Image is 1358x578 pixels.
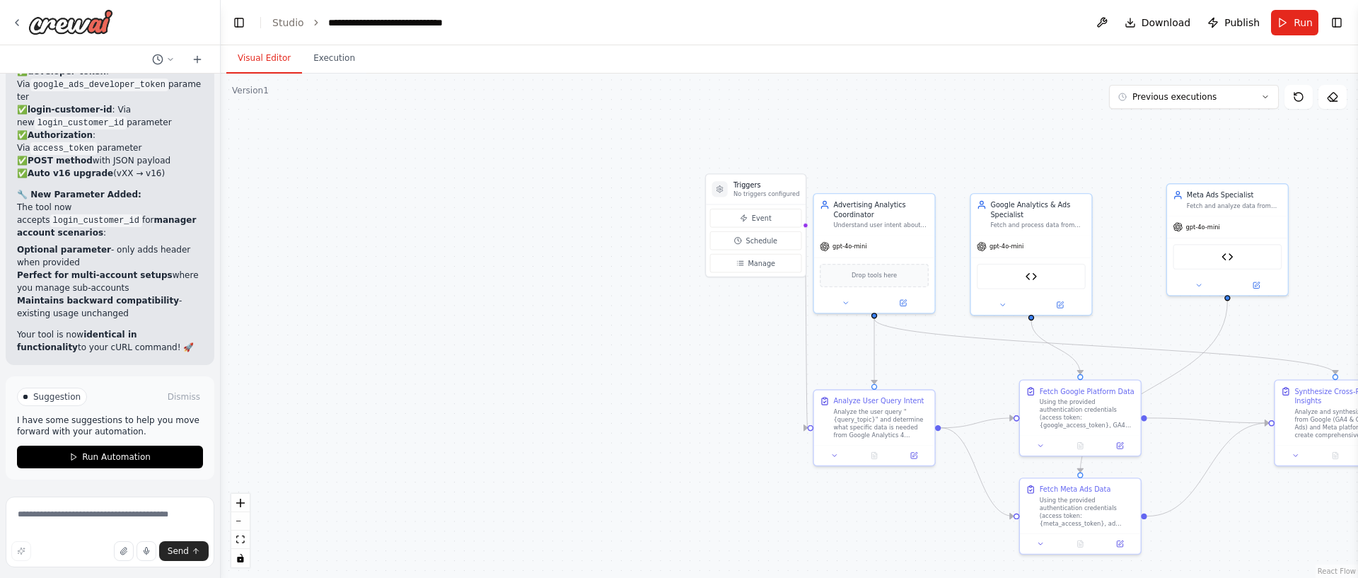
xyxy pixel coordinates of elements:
[114,541,134,561] button: Upload files
[28,9,113,35] img: Logo
[17,167,203,180] li: ✅ (vXX → v16)
[710,254,801,272] button: Manage
[1019,379,1142,456] div: Fetch Google Platform DataUsing the provided authentication credentials (access token: {google_ac...
[17,328,203,354] p: Your tool is now to your cURL command! 🚀
[813,193,935,314] div: Advertising Analytics CoordinatorUnderstand user intent about digital advertising data needs and ...
[1327,13,1347,33] button: Show right sidebar
[82,451,151,463] span: Run Automation
[137,541,156,561] button: Click to speak your automation idea
[833,408,929,439] div: Analyze the user query "{query_topic}" and determine what specific data is needed from Google Ana...
[1147,413,1269,428] g: Edge from 3d490a59-76e1-471f-ad27-eaae724f67ef to e85578d0-1ba6-40e0-a8c8-7701f12dabe7
[990,221,1086,229] div: Fetch and process data from Google Analytics 4 and Google Ads APIs for {query_topic}, using the p...
[1224,16,1260,30] span: Publish
[17,103,203,129] li: ✅ : Via new parameter
[146,51,180,68] button: Switch to previous chat
[28,168,113,178] strong: Auto v16 upgrade
[231,512,250,531] button: zoom out
[1185,223,1219,231] span: gpt-4o-mini
[875,297,930,309] button: Open in side panel
[1075,301,1232,472] g: Edge from 6b7cb18e-31f8-4f2d-a097-d5caa2d454d4 to c9bddde3-60f8-4fdf-a419-9607361dbe75
[17,201,203,239] p: The tool now accepts for :
[733,190,799,198] p: No triggers configured
[1026,320,1085,374] g: Edge from 5d8d5f14-4eba-4f32-ad0a-bec13fce0759 to 3d490a59-76e1-471f-ad27-eaae724f67ef
[28,156,93,166] strong: POST method
[159,541,209,561] button: Send
[1187,190,1282,200] div: Meta Ads Specialist
[941,413,1014,433] g: Edge from ceeff12a-ac7c-42ef-a0b4-83bab70c8a05 to 3d490a59-76e1-471f-ad27-eaae724f67ef
[752,213,772,223] span: Event
[302,44,366,74] button: Execution
[833,221,929,229] div: Understand user intent about digital advertising data needs and coordinate data collection from G...
[272,17,304,28] a: Studio
[1060,440,1101,452] button: No output available
[1294,16,1313,30] span: Run
[748,258,775,268] span: Manage
[941,423,1014,521] g: Edge from ceeff12a-ac7c-42ef-a0b4-83bab70c8a05 to c9bddde3-60f8-4fdf-a419-9607361dbe75
[186,51,209,68] button: Start a new chat
[231,531,250,549] button: fit view
[1103,538,1137,550] button: Open in side panel
[17,269,203,294] li: where you manage sub-accounts
[990,243,1023,250] span: gpt-4o-mini
[1229,279,1284,291] button: Open in side panel
[33,391,81,403] span: Suggestion
[852,271,897,281] span: Drop tools here
[1318,567,1356,575] a: React Flow attribution
[1142,16,1191,30] span: Download
[28,130,93,140] strong: Authorization
[1202,10,1265,35] button: Publish
[1109,85,1279,109] button: Previous executions
[17,245,111,255] strong: Optional parameter
[28,105,112,115] strong: login-customer-id
[745,236,777,245] span: Schedule
[50,214,142,227] code: login_customer_id
[854,450,895,462] button: No output available
[1032,299,1087,311] button: Open in side panel
[1103,440,1137,452] button: Open in side panel
[231,494,250,512] button: zoom in
[705,173,806,277] div: TriggersNo triggers configuredEventScheduleManage
[1119,10,1197,35] button: Download
[229,13,249,33] button: Hide left sidebar
[1040,485,1111,495] div: Fetch Meta Ads Data
[17,243,203,269] li: - only adds header when provided
[869,318,879,383] g: Edge from 26cbb366-db47-4a76-ad72-aa27c07d4c07 to ceeff12a-ac7c-42ef-a0b4-83bab70c8a05
[710,209,801,227] button: Event
[232,85,269,96] div: Version 1
[1132,91,1217,103] span: Previous executions
[168,545,189,557] span: Send
[231,494,250,567] div: React Flow controls
[165,390,203,404] button: Dismiss
[11,541,31,561] button: Improve this prompt
[1026,271,1038,283] img: Google API Request Tool
[17,190,141,200] strong: 🔧 New Parameter Added:
[272,16,483,30] nav: breadcrumb
[1166,183,1289,296] div: Meta Ads SpecialistFetch and analyze data from Meta Ads (Facebook/Instagram) API for {query_topic...
[970,193,1092,316] div: Google Analytics & Ads SpecialistFetch and process data from Google Analytics 4 and Google Ads AP...
[17,65,203,103] li: ✅ : Via parameter
[733,180,799,190] h3: Triggers
[1040,497,1135,528] div: Using the provided authentication credentials (access token: {meta_access_token}, ad account ID: ...
[1147,418,1269,521] g: Edge from c9bddde3-60f8-4fdf-a419-9607361dbe75 to e85578d0-1ba6-40e0-a8c8-7701f12dabe7
[226,44,302,74] button: Visual Editor
[35,117,127,129] code: login_customer_id
[17,129,203,154] li: ✅ : Via parameter
[1271,10,1318,35] button: Run
[231,549,250,567] button: toggle interactivity
[1315,450,1357,462] button: No output available
[17,296,179,306] strong: Maintains backward compatibility
[990,200,1086,220] div: Google Analytics & Ads Specialist
[17,270,173,280] strong: Perfect for multi-account setups
[710,231,801,250] button: Schedule
[897,450,931,462] button: Open in side panel
[1040,398,1135,429] div: Using the provided authentication credentials (access token: {google_access_token}, GA4 property ...
[798,221,815,433] g: Edge from triggers to ceeff12a-ac7c-42ef-a0b4-83bab70c8a05
[1187,202,1282,209] div: Fetch and analyze data from Meta Ads (Facebook/Instagram) API for {query_topic}, using the provid...
[17,154,203,167] li: ✅ with JSON payload
[832,243,866,250] span: gpt-4o-mini
[813,389,935,466] div: Analyze User Query IntentAnalyze the user query "{query_topic}" and determine what specific data ...
[30,142,97,155] code: access_token
[1221,251,1234,263] img: Meta API Request Tool
[869,318,1340,374] g: Edge from 26cbb366-db47-4a76-ad72-aa27c07d4c07 to e85578d0-1ba6-40e0-a8c8-7701f12dabe7
[17,415,203,437] p: I have some suggestions to help you move forward with your automation.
